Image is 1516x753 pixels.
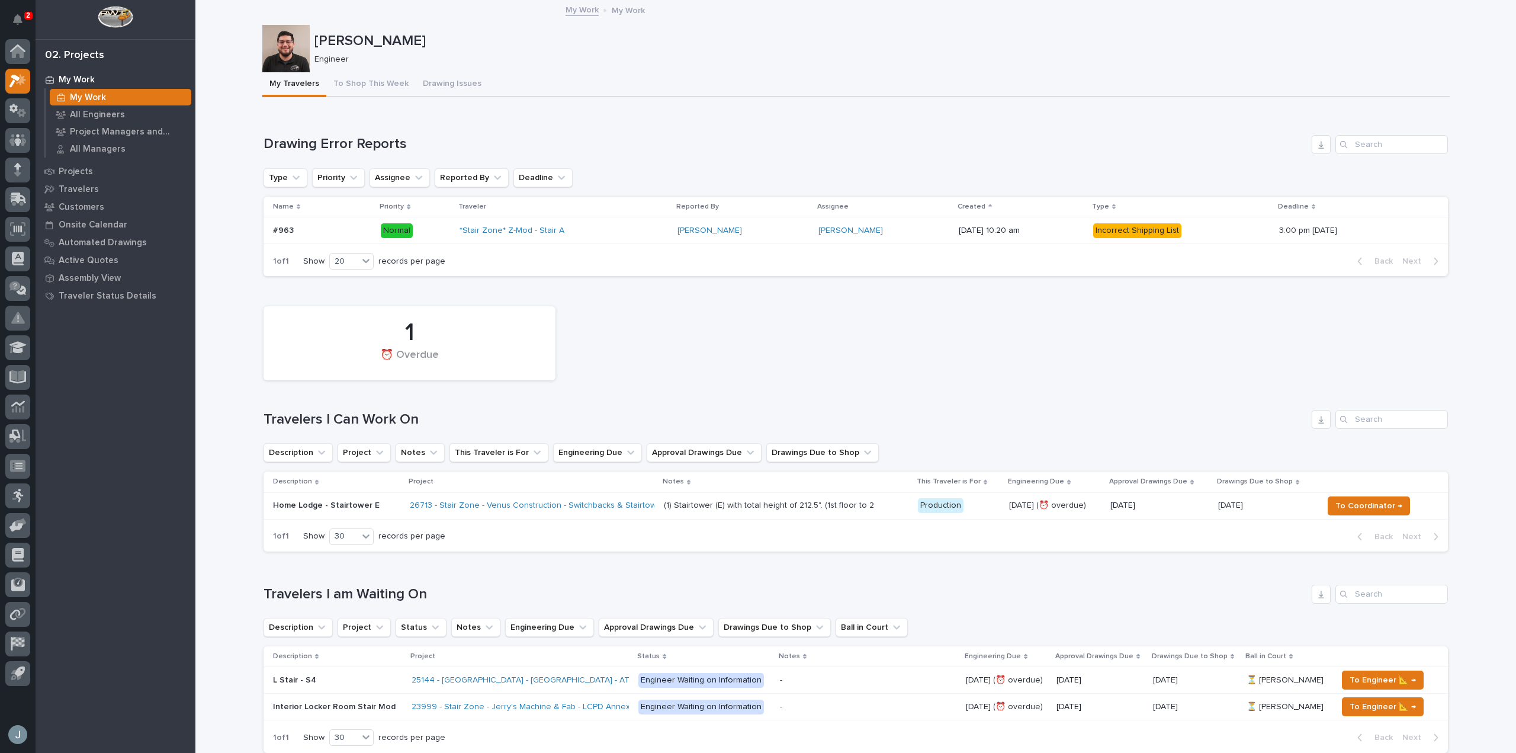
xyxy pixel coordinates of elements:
span: To Coordinator → [1335,499,1402,513]
h1: Travelers I am Waiting On [264,586,1307,603]
tr: #963#963 Normal*Stair Zone* Z-Mod - Stair A [PERSON_NAME] [PERSON_NAME] [DATE] 10:20 amIncorrect ... [264,217,1448,244]
p: Description [273,475,312,488]
div: Normal [381,223,413,238]
p: Status [637,650,660,663]
input: Search [1335,135,1448,154]
a: Project Managers and Engineers [46,123,195,140]
p: Onsite Calendar [59,220,127,230]
div: Engineer Waiting on Information [638,700,764,714]
p: Type [1092,200,1109,213]
a: *Stair Zone* Z-Mod - Stair A [460,226,564,236]
button: Project [338,618,391,637]
p: Assignee [817,200,849,213]
p: [DATE] [1056,675,1144,685]
button: Next [1398,256,1448,267]
button: Description [264,618,333,637]
a: Active Quotes [36,251,195,269]
p: 2 [26,11,30,20]
p: Customers [59,202,104,213]
p: [DATE] (⏰ overdue) [966,673,1045,685]
div: 30 [330,530,358,543]
a: Customers [36,198,195,216]
p: Reported By [676,200,719,213]
p: Active Quotes [59,255,118,266]
p: Approval Drawings Due [1109,475,1187,488]
button: Next [1398,732,1448,743]
a: 26713 - Stair Zone - Venus Construction - Switchbacks & Stairtowers [410,501,669,511]
button: Back [1348,531,1398,542]
button: Notes [396,443,445,462]
a: My Work [36,71,195,88]
button: users-avatar [5,722,30,747]
p: 1 of 1 [264,723,298,752]
a: Projects [36,162,195,180]
span: Next [1402,732,1428,743]
p: Assembly View [59,273,121,284]
button: To Shop This Week [326,72,416,97]
p: All Managers [70,144,126,155]
p: Project [410,650,435,663]
p: Home Lodge - Stairtower E [273,501,400,511]
a: [PERSON_NAME] [677,226,742,236]
span: Next [1402,256,1428,267]
p: [DATE] [1218,498,1245,511]
button: Notifications [5,7,30,32]
div: Production [918,498,963,513]
a: My Work [46,89,195,105]
p: [DATE] (⏰ overdue) [966,700,1045,712]
div: Incorrect Shipping List [1093,223,1181,238]
button: Approval Drawings Due [647,443,762,462]
p: [DATE] [1110,501,1209,511]
p: This Traveler is For [917,475,981,488]
p: 1 of 1 [264,247,298,276]
p: Notes [779,650,800,663]
span: Back [1367,256,1393,267]
p: Project [409,475,433,488]
p: Notes [663,475,684,488]
span: Back [1367,732,1393,743]
div: - [780,702,782,712]
a: 23999 - Stair Zone - Jerry's Machine & Fab - LCPD Annex [412,702,630,712]
tr: Interior Locker Room Stair ModInterior Locker Room Stair Mod 23999 - Stair Zone - Jerry's Machine... [264,694,1448,720]
div: Notifications2 [15,14,30,33]
button: Deadline [513,168,573,187]
p: L Stair - S4 [273,673,319,685]
a: Automated Drawings [36,233,195,251]
button: My Travelers [262,72,326,97]
a: [PERSON_NAME] [818,226,883,236]
button: Ball in Court [836,618,908,637]
button: Back [1348,256,1398,267]
p: Description [273,650,312,663]
p: Automated Drawings [59,238,147,248]
p: Traveler [458,200,486,213]
div: 02. Projects [45,49,104,62]
a: Onsite Calendar [36,216,195,233]
p: records per page [378,257,445,267]
p: [DATE] [1153,700,1180,712]
a: Travelers [36,180,195,198]
p: #963 [273,223,296,236]
a: My Work [566,2,599,16]
a: All Managers [46,140,195,157]
p: [DATE] [1056,702,1144,712]
span: To Engineer 📐 → [1350,700,1416,714]
input: Search [1335,585,1448,604]
p: Interior Locker Room Stair Mod [273,700,398,712]
p: records per page [378,733,445,743]
button: Drawing Issues [416,72,489,97]
img: Workspace Logo [98,6,133,28]
a: 25144 - [GEOGRAPHIC_DATA] - [GEOGRAPHIC_DATA] - ATX [GEOGRAPHIC_DATA] [412,675,719,685]
p: Approval Drawings Due [1055,650,1133,663]
button: Description [264,443,333,462]
h1: Drawing Error Reports [264,136,1307,153]
p: All Engineers [70,110,125,120]
input: Search [1335,410,1448,429]
button: To Engineer 📐 → [1342,671,1424,690]
p: Projects [59,166,93,177]
h1: Travelers I Can Work On [264,411,1307,428]
button: Engineering Due [553,443,642,462]
p: Show [303,257,325,267]
p: Travelers [59,184,99,195]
